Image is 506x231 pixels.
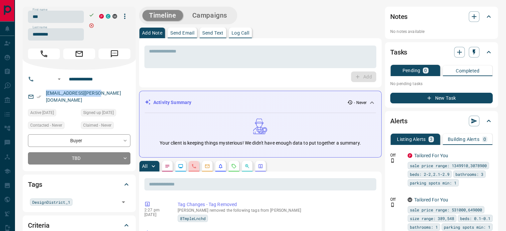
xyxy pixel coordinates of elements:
span: parking spots min: 1 [410,179,456,186]
p: Send Email [170,31,194,35]
label: First name [33,8,47,12]
p: 2:27 pm [144,208,168,212]
span: size range: 389,548 [410,215,454,222]
svg: Email Verified [37,94,41,99]
div: Tags [28,176,130,192]
p: Send Text [202,31,224,35]
div: Notes [390,9,493,25]
div: Alerts [390,113,493,129]
span: parking spots min: 1 [444,224,490,230]
p: No pending tasks [390,79,493,89]
button: Timeline [142,10,183,21]
svg: Push Notification Only [390,202,395,207]
button: New Task [390,93,493,103]
a: Tailored For You [414,153,448,158]
svg: Listing Alerts [218,164,223,169]
div: Tasks [390,44,493,60]
p: Off [390,152,404,158]
span: Email [63,49,95,59]
p: Off [390,196,404,202]
p: [PERSON_NAME] removed the following tags from [PERSON_NAME] [178,208,374,213]
div: Sun Oct 29 2023 [28,109,78,118]
span: Active [DATE] [30,109,54,116]
span: beds: 2-2,2.1-2.9 [410,171,449,177]
p: [DATE] [144,212,168,217]
span: DesignDistrict_1 [32,199,70,205]
button: Open [55,75,63,83]
div: mrloft.ca [408,197,412,202]
span: sale price range: 531000,649000 [410,206,482,213]
div: Mon Jan 21 2013 [81,109,130,118]
span: Message [98,49,130,59]
p: Activity Summary [153,99,191,106]
div: property.ca [99,14,104,19]
p: 3 [430,137,432,142]
span: Claimed - Never [83,122,111,129]
p: Listing Alerts [397,137,426,142]
span: 8TmpleLnchd [180,215,206,222]
span: sale price range: 1349910,3078900 [410,162,487,169]
svg: Emails [205,164,210,169]
span: Signed up [DATE] [83,109,114,116]
p: Building Alerts [448,137,479,142]
button: Campaigns [186,10,234,21]
p: Pending [402,68,420,73]
svg: Requests [231,164,237,169]
svg: Push Notification Only [390,158,395,163]
p: Your client is keeping things mysterious! We didn't have enough data to put together a summary. [160,140,361,147]
span: bathrooms: 3 [455,171,483,177]
p: Add Note [142,31,162,35]
span: beds: 0.1-0.1 [460,215,490,222]
h2: Tags [28,179,42,190]
a: [EMAIL_ADDRESS][PERSON_NAME][DOMAIN_NAME] [46,90,121,103]
p: 0 [424,68,427,73]
span: Call [28,49,60,59]
svg: Calls [191,164,197,169]
p: All [142,164,147,169]
p: - Never [354,100,367,106]
button: Open [119,197,128,207]
svg: Notes [165,164,170,169]
svg: Agent Actions [258,164,263,169]
p: Log Call [232,31,249,35]
div: TBD [28,152,130,165]
h2: Alerts [390,116,408,126]
span: Contacted - Never [30,122,62,129]
label: Last name [33,25,47,30]
span: bathrooms: 1 [410,224,438,230]
div: Buyer [28,134,130,147]
p: Completed [456,68,479,73]
div: condos.ca [106,14,110,19]
div: mrloft.ca [112,14,117,19]
svg: Lead Browsing Activity [178,164,183,169]
p: Tag Changes - Tag Removed [178,201,374,208]
a: Tailored For You [414,197,448,202]
h2: Notes [390,11,408,22]
h2: Criteria [28,220,50,231]
div: property.ca [408,153,412,158]
p: No notes available [390,29,493,35]
div: Activity Summary- Never [145,96,376,109]
h2: Tasks [390,47,407,58]
svg: Opportunities [245,164,250,169]
p: 0 [483,137,486,142]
